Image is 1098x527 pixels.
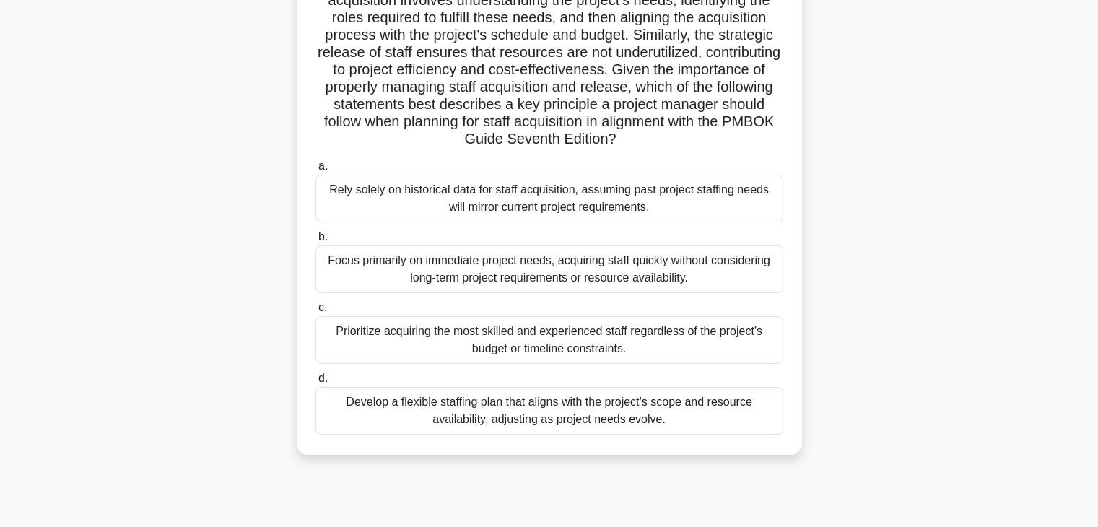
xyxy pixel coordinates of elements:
span: c. [318,301,327,313]
span: b. [318,230,328,243]
div: Focus primarily on immediate project needs, acquiring staff quickly without considering long-term... [315,245,783,293]
span: d. [318,372,328,384]
div: Prioritize acquiring the most skilled and experienced staff regardless of the project's budget or... [315,316,783,364]
div: Rely solely on historical data for staff acquisition, assuming past project staffing needs will m... [315,175,783,222]
div: Develop a flexible staffing plan that aligns with the project’s scope and resource availability, ... [315,387,783,435]
span: a. [318,160,328,172]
